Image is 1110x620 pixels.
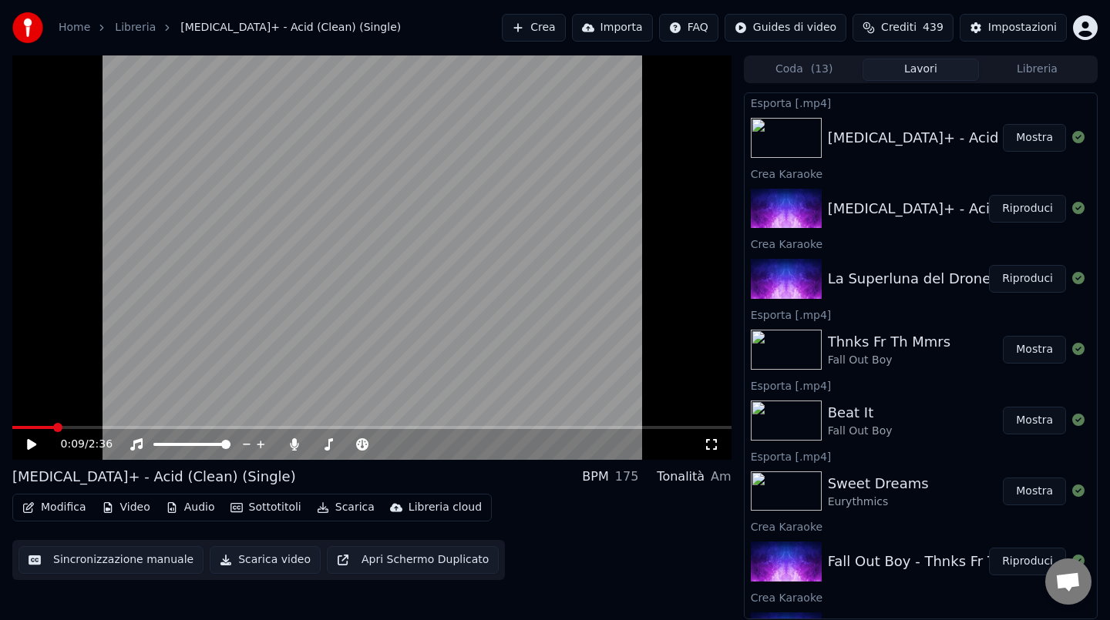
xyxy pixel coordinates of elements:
div: Fall Out Boy [828,424,893,439]
button: FAQ [659,14,718,42]
button: Coda [746,59,863,81]
a: Libreria [115,20,156,35]
button: Sincronizzazione manuale [18,546,203,574]
button: Mostra [1003,124,1066,152]
div: Libreria cloud [409,500,482,515]
div: Am [711,468,732,486]
button: Apri Schermo Duplicato [327,546,499,574]
button: Video [96,497,156,518]
button: Mostra [1003,407,1066,434]
span: Crediti [881,20,917,35]
button: Riproduci [989,195,1066,223]
div: Esporta [.mp4] [745,305,1097,323]
button: Modifica [16,497,92,518]
span: 0:09 [61,437,85,452]
button: Libreria [979,59,1095,81]
button: Importa [572,14,653,42]
div: Tonalità [657,468,705,486]
div: Crea Karaoke [745,588,1097,606]
a: Home [59,20,90,35]
div: Esporta [.mp4] [745,376,1097,394]
div: Sweet Dreams [828,473,929,494]
button: Riproduci [989,265,1066,293]
div: Thnks Fr Th Mmrs [828,331,950,353]
div: Beat It [828,402,893,424]
div: / [61,437,98,452]
div: Fall Out Boy [828,353,950,368]
span: 439 [923,20,943,35]
button: Crediti439 [853,14,954,42]
button: Mostra [1003,336,1066,364]
button: Lavori [863,59,979,81]
div: BPM [582,468,608,486]
div: Esporta [.mp4] [745,93,1097,112]
div: Crea Karaoke [745,234,1097,253]
div: Aprire la chat [1045,558,1091,605]
span: ( 13 ) [811,62,833,77]
button: Guides di video [725,14,846,42]
div: [MEDICAL_DATA]+ - Acid (Clean) (Single) [12,466,296,488]
div: Impostazioni [988,20,1057,35]
button: Impostazioni [960,14,1067,42]
button: Scarica [311,497,381,518]
span: 2:36 [89,437,113,452]
button: Mostra [1003,478,1066,505]
div: 175 [615,468,639,486]
button: Riproduci [989,548,1066,575]
div: La Superluna del Drone Kong - Idea [828,268,1074,290]
div: Eurythmics [828,494,929,510]
button: Sottotitoli [224,497,308,518]
img: youka [12,12,43,43]
div: Crea Karaoke [745,164,1097,183]
div: Crea Karaoke [745,517,1097,535]
button: Scarica video [210,546,321,574]
nav: breadcrumb [59,20,401,35]
button: Crea [502,14,565,42]
div: Esporta [.mp4] [745,447,1097,465]
button: Audio [160,497,221,518]
span: [MEDICAL_DATA]+ - Acid (Clean) (Single) [180,20,401,35]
